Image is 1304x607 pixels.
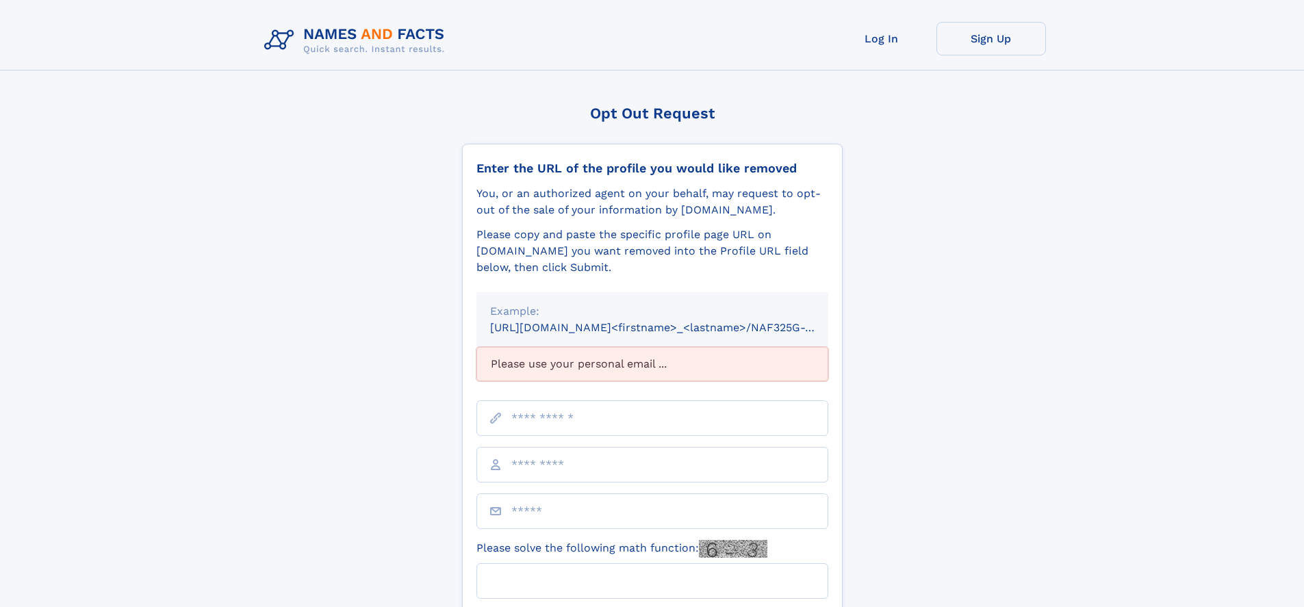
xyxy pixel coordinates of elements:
div: Opt Out Request [462,105,843,122]
div: Example: [490,303,815,320]
div: You, or an authorized agent on your behalf, may request to opt-out of the sale of your informatio... [476,185,828,218]
img: Logo Names and Facts [259,22,456,59]
div: Please copy and paste the specific profile page URL on [DOMAIN_NAME] you want removed into the Pr... [476,227,828,276]
div: Enter the URL of the profile you would like removed [476,161,828,176]
label: Please solve the following math function: [476,540,767,558]
a: Sign Up [936,22,1046,55]
div: Please use your personal email ... [476,347,828,381]
a: Log In [827,22,936,55]
small: [URL][DOMAIN_NAME]<firstname>_<lastname>/NAF325G-xxxxxxxx [490,321,854,334]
